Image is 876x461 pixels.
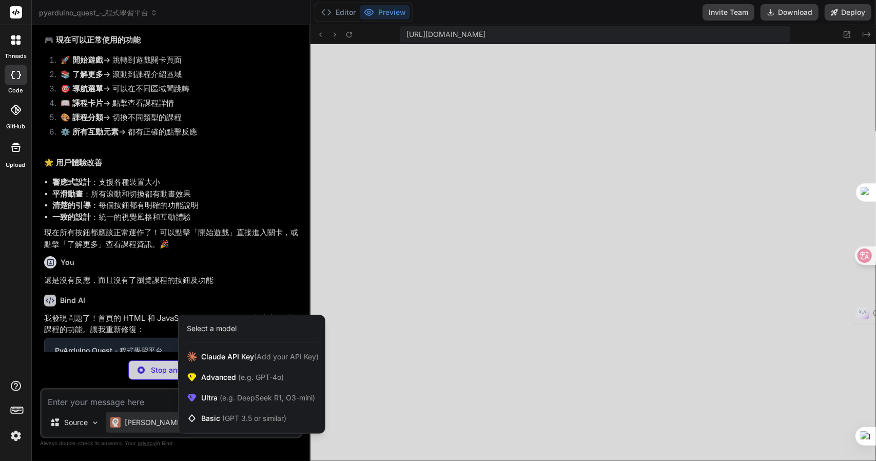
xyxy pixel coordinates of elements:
[9,86,23,95] label: code
[6,122,25,131] label: GitHub
[187,323,237,334] div: Select a model
[201,393,315,403] span: Ultra
[222,414,286,422] span: (GPT 3.5 or similar)
[201,413,286,424] span: Basic
[201,372,284,382] span: Advanced
[201,352,319,362] span: Claude API Key
[236,373,284,381] span: (e.g. GPT-4o)
[6,161,26,169] label: Upload
[218,393,315,402] span: (e.g. DeepSeek R1, O3-mini)
[5,52,27,61] label: threads
[7,427,25,445] img: settings
[254,352,319,361] span: (Add your API Key)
